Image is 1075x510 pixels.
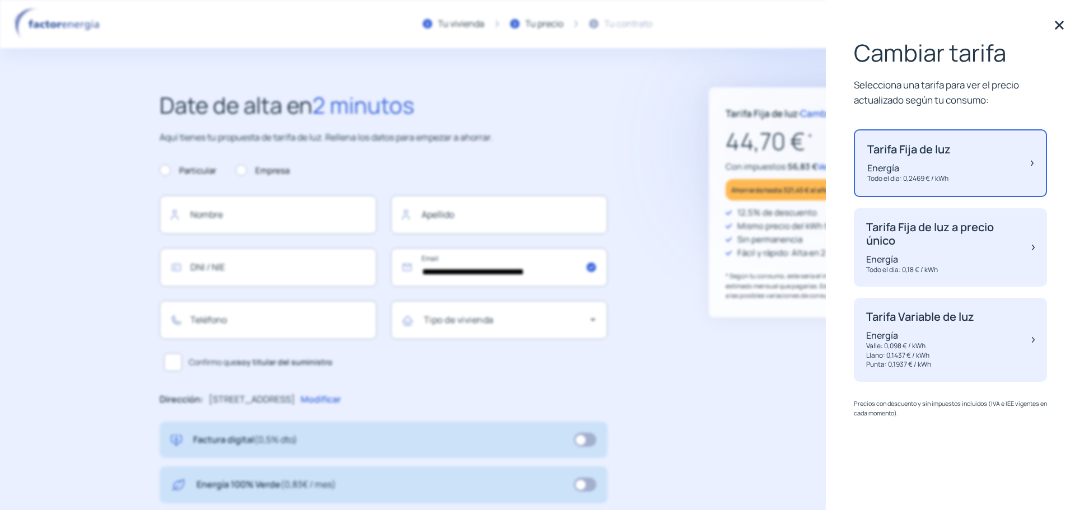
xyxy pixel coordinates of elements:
[11,8,106,40] img: logo factor
[236,164,289,177] label: Empresa
[866,329,974,341] p: Energía
[171,433,182,447] img: digital-invoice.svg
[312,90,414,120] span: 2 minutos
[281,478,336,490] span: (0,83€ / mes)
[866,265,1021,275] p: Todo el dia: 0,18 € / kWh
[193,433,297,447] p: Factura digital
[867,143,951,156] p: Tarifa Fija de luz
[737,233,802,246] p: Sin permanencia
[604,17,652,31] div: Tu contrato
[866,341,974,351] p: Valle: 0,098 € / kWh
[160,130,607,145] p: Aquí tienes tu propuesta de tarifa de luz. Rellena los datos para empezar a ahorrar.
[209,392,295,407] p: [STREET_ADDRESS]
[800,107,839,120] span: Cambiar
[301,392,341,407] p: Modificar
[867,162,951,174] p: Energía
[726,160,899,174] p: Con impuestos:
[160,87,607,123] h2: Date de alta en
[525,17,563,31] div: Tu precio
[197,478,336,492] p: Energía 100% Verde
[737,246,860,260] p: Fácil y rápido: Alta en 2 minutos
[189,356,333,368] span: Confirmo que
[737,206,817,219] p: 12,5% de descuento
[854,399,1047,418] p: Precios con descuento y sin impuestos incluidos (IVA e IEE vigentes en cada momento).
[866,310,974,324] p: Tarifa Variable de luz
[726,123,899,160] p: 44,70 €
[867,174,951,184] p: Todo el dia: 0,2469 € / kWh
[854,39,1047,66] p: Cambiar tarifa
[254,433,297,446] span: (0,5% dto)
[438,17,484,31] div: Tu vivienda
[866,351,974,361] p: Llano: 0,1437 € / kWh
[237,357,333,367] b: soy titular del suministro
[737,219,868,233] p: Mismo precio del kWh todo el año
[866,221,1021,247] p: Tarifa Fija de luz a precio único
[866,253,1021,265] p: Energía
[731,184,829,196] p: Ahorrarás hasta 321,45 € al año
[817,161,860,172] span: Ver detalle
[726,271,899,301] p: * Según tu consumo, este sería el importe promedio estimado mensual que pagarías. Este importe qu...
[854,77,1047,107] p: Selecciona una tarifa para ver el precio actualizado según tu consumo:
[171,478,185,492] img: energy-green.svg
[160,164,216,177] label: Particular
[788,161,817,172] span: 56,83 €
[866,360,974,369] p: Punta: 0,1937 € / kWh
[424,314,494,326] mat-label: Tipo de vivienda
[726,106,839,121] p: Tarifa Fija de luz ·
[160,392,203,407] p: Dirección:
